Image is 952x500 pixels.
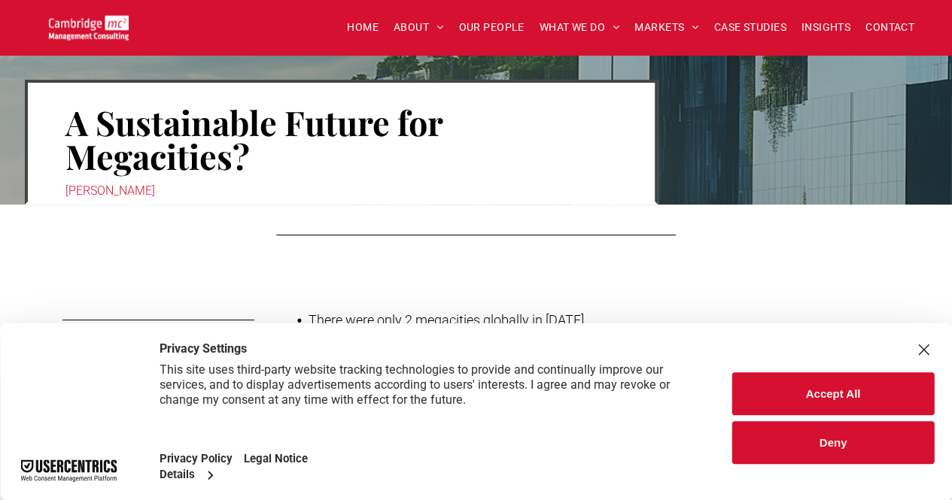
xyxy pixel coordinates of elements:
a: CONTACT [858,16,922,39]
a: INSIGHTS [794,16,858,39]
div: [PERSON_NAME] [65,180,617,202]
a: ABOUT [386,16,452,39]
a: CASE STUDIES [707,16,794,39]
span: There were only 2 megacities globally in [DATE]. [309,312,587,328]
a: MARKETS [627,16,706,39]
a: Your Business Transformed | Cambridge Management Consulting [49,17,129,33]
img: Go to Homepage [49,15,129,40]
h1: A Sustainable Future for Megacities? [65,104,617,174]
a: OUR PEOPLE [451,16,531,39]
a: HOME [339,16,386,39]
a: WHAT WE DO [532,16,628,39]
